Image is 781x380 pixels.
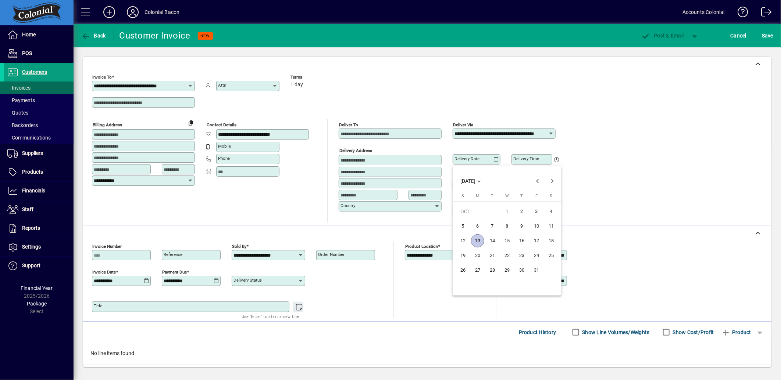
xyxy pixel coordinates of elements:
button: Next month [545,174,560,188]
span: 18 [545,234,558,247]
span: 25 [545,249,558,262]
span: [DATE] [460,178,475,184]
span: S [462,193,464,198]
button: Tue Oct 21 2025 [485,248,500,263]
span: 5 [456,220,470,233]
button: Choose month and year [457,174,484,188]
span: 6 [471,220,484,233]
span: 12 [456,234,470,247]
span: 10 [530,220,543,233]
span: 15 [500,234,514,247]
span: T [521,193,523,198]
span: 22 [500,249,514,262]
span: 4 [545,205,558,218]
button: Sat Oct 18 2025 [544,234,559,248]
span: 9 [515,220,528,233]
span: 7 [486,220,499,233]
span: 11 [545,220,558,233]
button: Mon Oct 27 2025 [470,263,485,278]
button: Tue Oct 07 2025 [485,219,500,234]
button: Sat Oct 04 2025 [544,204,559,219]
button: Fri Oct 31 2025 [529,263,544,278]
button: Tue Oct 28 2025 [485,263,500,278]
span: 26 [456,264,470,277]
span: 21 [486,249,499,262]
span: 28 [486,264,499,277]
button: Thu Oct 16 2025 [514,234,529,248]
button: Sun Oct 26 2025 [456,263,470,278]
button: Sun Oct 19 2025 [456,248,470,263]
button: Wed Oct 29 2025 [500,263,514,278]
span: 16 [515,234,528,247]
td: OCT [456,204,500,219]
span: F [535,193,538,198]
span: 31 [530,264,543,277]
span: 27 [471,264,484,277]
button: Thu Oct 09 2025 [514,219,529,234]
button: Sat Oct 25 2025 [544,248,559,263]
button: Wed Oct 01 2025 [500,204,514,219]
button: Fri Oct 10 2025 [529,219,544,234]
button: Sun Oct 12 2025 [456,234,470,248]
span: 8 [500,220,514,233]
button: Previous month [530,174,545,188]
button: Sun Oct 05 2025 [456,219,470,234]
span: S [550,193,553,198]
button: Thu Oct 23 2025 [514,248,529,263]
span: 20 [471,249,484,262]
button: Mon Oct 06 2025 [470,219,485,234]
span: 1 [500,205,514,218]
span: M [476,193,479,198]
span: 30 [515,264,528,277]
span: T [491,193,494,198]
span: 29 [500,264,514,277]
button: Sat Oct 11 2025 [544,219,559,234]
span: W [505,193,509,198]
span: 23 [515,249,528,262]
button: Mon Oct 20 2025 [470,248,485,263]
span: 14 [486,234,499,247]
button: Wed Oct 22 2025 [500,248,514,263]
button: Fri Oct 03 2025 [529,204,544,219]
span: 2 [515,205,528,218]
button: Thu Oct 30 2025 [514,263,529,278]
button: Tue Oct 14 2025 [485,234,500,248]
button: Thu Oct 02 2025 [514,204,529,219]
button: Fri Oct 24 2025 [529,248,544,263]
span: 19 [456,249,470,262]
span: 13 [471,234,484,247]
span: 24 [530,249,543,262]
button: Wed Oct 15 2025 [500,234,514,248]
button: Wed Oct 08 2025 [500,219,514,234]
button: Mon Oct 13 2025 [470,234,485,248]
span: 3 [530,205,543,218]
span: 17 [530,234,543,247]
button: Fri Oct 17 2025 [529,234,544,248]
